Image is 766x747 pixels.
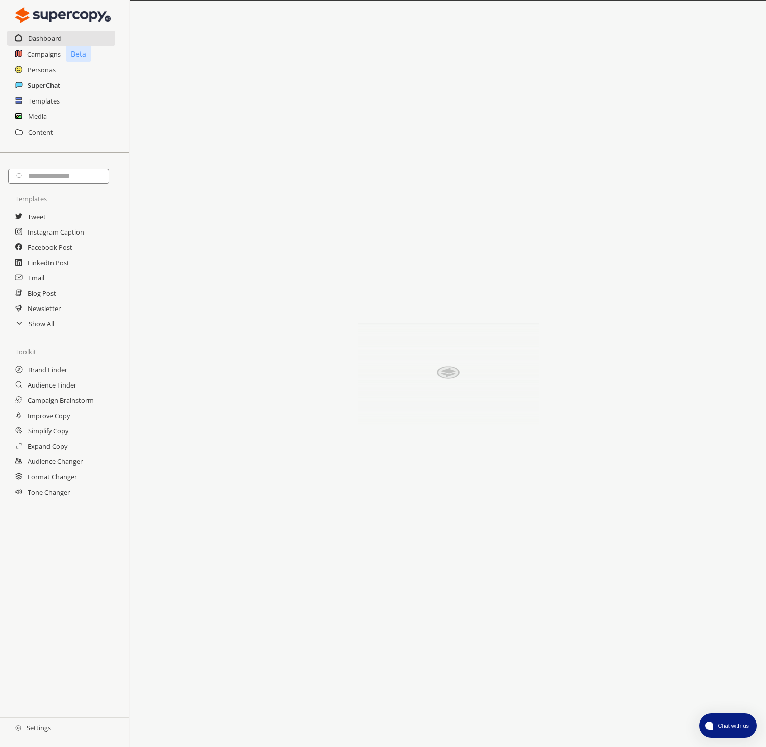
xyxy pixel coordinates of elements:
a: Expand Copy [28,439,67,454]
img: Close [336,323,560,425]
a: Audience Finder [28,377,76,393]
a: Personas [28,62,56,78]
a: Improve Copy [28,408,70,423]
p: Beta [66,46,91,62]
a: Media [28,109,47,124]
a: Tweet [28,209,46,224]
a: Tone Changer [28,484,70,500]
a: Templates [28,93,60,109]
a: Email [28,270,44,286]
a: Show All [29,316,54,331]
a: Audience Changer [28,454,83,469]
a: Facebook Post [28,240,72,255]
a: SuperChat [28,78,60,93]
button: atlas-launcher [699,713,757,738]
a: Campaigns [27,46,61,62]
span: Chat with us [713,722,751,730]
a: Instagram Caption [28,224,84,240]
img: Close [15,5,111,25]
a: Campaign Brainstorm [28,393,94,408]
a: Blog Post [28,286,56,301]
a: Brand Finder [28,362,67,377]
a: Newsletter [28,301,61,316]
a: LinkedIn Post [28,255,69,270]
a: Content [28,124,53,140]
a: Simplify Copy [28,423,68,439]
a: Format Changer [28,469,77,484]
a: Dashboard [28,31,62,46]
img: Close [15,725,21,731]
